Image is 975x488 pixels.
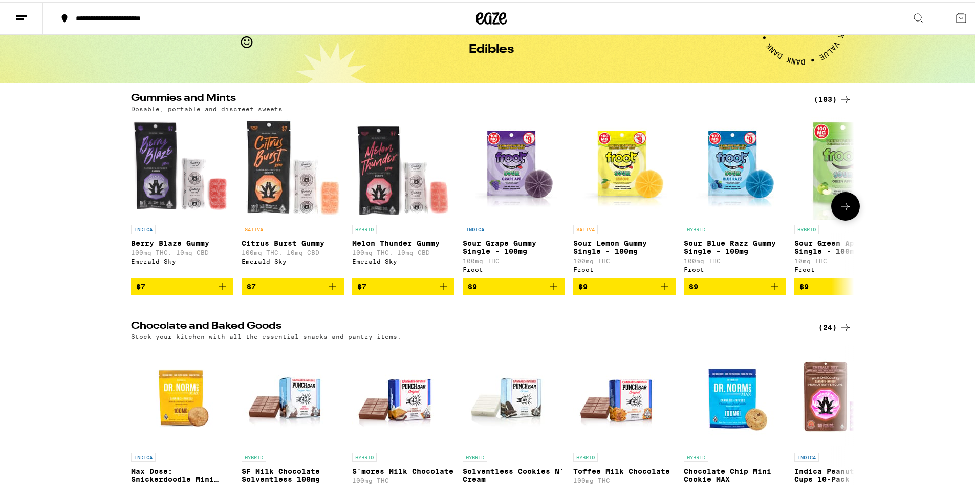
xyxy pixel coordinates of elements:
span: $7 [136,281,145,289]
p: INDICA [463,223,487,232]
p: HYBRID [684,223,708,232]
p: Dosable, portable and discreet sweets. [131,103,287,110]
span: $9 [799,281,809,289]
p: Max Dose: Snickerdoodle Mini Cookie - Indica [131,465,233,481]
img: Dr. Norm's - Max Dose: Snickerdoodle Mini Cookie - Indica [131,343,233,445]
a: Open page for Melon Thunder Gummy from Emerald Sky [352,115,454,276]
p: HYBRID [573,451,598,460]
p: 100mg THC [352,475,454,482]
span: $9 [468,281,477,289]
p: 100mg THC [573,256,676,262]
button: Add to bag [352,276,454,293]
p: Melon Thunder Gummy [352,237,454,245]
a: Open page for Sour Green Apple Gummy Single - 100mg from Froot [794,115,897,276]
button: Add to bag [242,276,344,293]
p: Sour Lemon Gummy Single - 100mg [573,237,676,253]
a: Open page for Sour Lemon Gummy Single - 100mg from Froot [573,115,676,276]
span: $7 [247,281,256,289]
img: Emerald Sky - Citrus Burst Gummy [242,115,344,218]
a: Open page for Sour Grape Gummy Single - 100mg from Froot [463,115,565,276]
p: Sour Blue Razz Gummy Single - 100mg [684,237,786,253]
div: Froot [463,264,565,271]
p: HYBRID [242,451,266,460]
h1: Edibles [469,41,514,54]
p: SATIVA [573,223,598,232]
img: Emerald Sky - Indica Peanut Butter Cups 10-Pack [794,343,897,445]
button: Add to bag [794,276,897,293]
img: Punch Edibles - Solventless Cookies N' Cream [463,343,565,445]
img: Froot - Sour Green Apple Gummy Single - 100mg [794,115,897,218]
p: Stock your kitchen with all the essential snacks and pantry items. [131,331,401,338]
img: Froot - Sour Blue Razz Gummy Single - 100mg [684,115,786,218]
p: 100mg THC: 10mg CBD [352,247,454,254]
span: Hi. Need any help? [6,7,74,15]
p: 100mg THC [573,475,676,482]
p: 100mg THC [684,256,786,262]
p: INDICA [794,451,819,460]
img: Emerald Sky - Berry Blaze Gummy [131,115,233,218]
span: $9 [578,281,588,289]
button: Add to bag [131,276,233,293]
p: Indica Peanut Butter Cups 10-Pack [794,465,897,481]
p: HYBRID [352,223,377,232]
a: Open page for Berry Blaze Gummy from Emerald Sky [131,115,233,276]
button: Add to bag [463,276,565,293]
button: Add to bag [684,276,786,293]
p: Toffee Milk Chocolate [573,465,676,473]
p: Chocolate Chip Mini Cookie MAX [684,465,786,481]
p: Sour Green Apple Gummy Single - 100mg [794,237,897,253]
button: Add to bag [573,276,676,293]
p: HYBRID [684,451,708,460]
img: Dr. Norm's - Chocolate Chip Mini Cookie MAX [684,343,786,445]
div: Froot [684,264,786,271]
div: Froot [573,264,676,271]
p: INDICA [131,451,156,460]
p: Berry Blaze Gummy [131,237,233,245]
h2: Gummies and Mints [131,91,801,103]
p: 10mg THC [794,256,897,262]
p: HYBRID [352,451,377,460]
div: Froot [794,264,897,271]
p: Citrus Burst Gummy [242,237,344,245]
p: Solventless Cookies N' Cream [463,465,565,481]
p: 100mg THC: 10mg CBD [131,247,233,254]
a: Open page for Citrus Burst Gummy from Emerald Sky [242,115,344,276]
p: Sour Grape Gummy Single - 100mg [463,237,565,253]
p: INDICA [131,223,156,232]
a: (24) [818,319,852,331]
p: 100mg THC: 10mg CBD [242,247,344,254]
img: Froot - Sour Lemon Gummy Single - 100mg [573,115,676,218]
p: SATIVA [242,223,266,232]
img: Punch Edibles - Toffee Milk Chocolate [573,343,676,445]
img: Punch Edibles - S'mores Milk Chocolate [352,343,454,445]
p: HYBRID [794,223,819,232]
p: HYBRID [463,451,487,460]
span: $9 [689,281,698,289]
img: Emerald Sky - Melon Thunder Gummy [352,115,454,218]
img: Froot - Sour Grape Gummy Single - 100mg [463,115,565,218]
p: S'mores Milk Chocolate [352,465,454,473]
span: $7 [357,281,366,289]
div: Emerald Sky [242,256,344,263]
img: Punch Edibles - SF Milk Chocolate Solventless 100mg [242,343,344,445]
p: 100mg THC [463,256,565,262]
p: SF Milk Chocolate Solventless 100mg [242,465,344,481]
a: Open page for Sour Blue Razz Gummy Single - 100mg from Froot [684,115,786,276]
a: (103) [814,91,852,103]
div: Emerald Sky [352,256,454,263]
h2: Chocolate and Baked Goods [131,319,801,331]
div: Emerald Sky [131,256,233,263]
